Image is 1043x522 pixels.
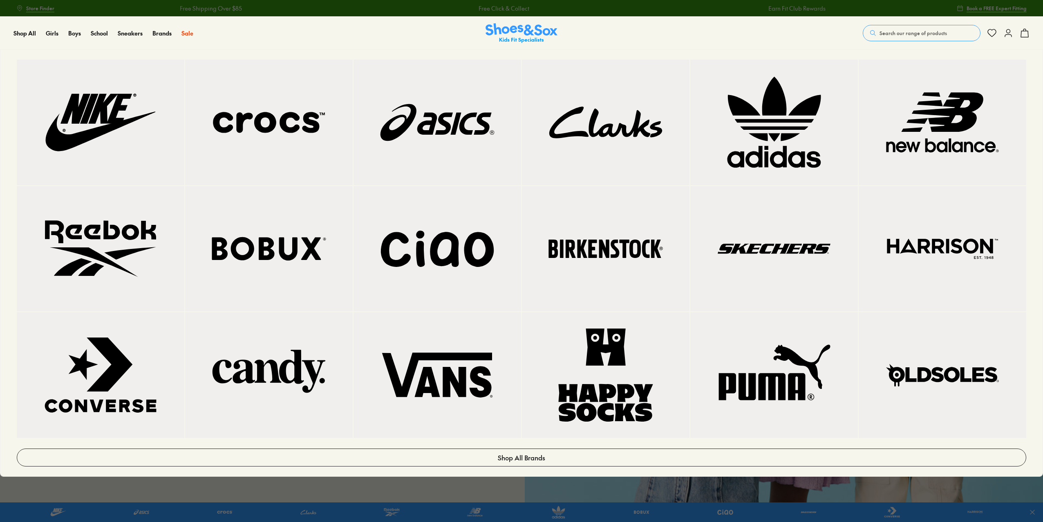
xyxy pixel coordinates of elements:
[118,29,143,38] a: Sneakers
[46,29,58,37] span: Girls
[486,23,557,43] img: SNS_Logo_Responsive.svg
[967,4,1027,12] span: Book a FREE Expert Fitting
[179,4,241,13] a: Free Shipping Over $85
[26,4,54,12] span: Store Finder
[13,29,36,37] span: Shop All
[768,4,825,13] a: Earn Fit Club Rewards
[13,29,36,38] a: Shop All
[68,29,81,38] a: Boys
[118,29,143,37] span: Sneakers
[498,453,545,462] span: Shop All Brands
[957,1,1027,16] a: Book a FREE Expert Fitting
[863,25,980,41] button: Search our range of products
[17,449,1026,466] a: Shop All Brands
[152,29,172,37] span: Brands
[46,29,58,38] a: Girls
[478,4,528,13] a: Free Click & Collect
[486,23,557,43] a: Shoes & Sox
[181,29,193,37] span: Sale
[91,29,108,38] a: School
[880,29,947,37] span: Search our range of products
[68,29,81,37] span: Boys
[91,29,108,37] span: School
[16,1,54,16] a: Store Finder
[181,29,193,38] a: Sale
[152,29,172,38] a: Brands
